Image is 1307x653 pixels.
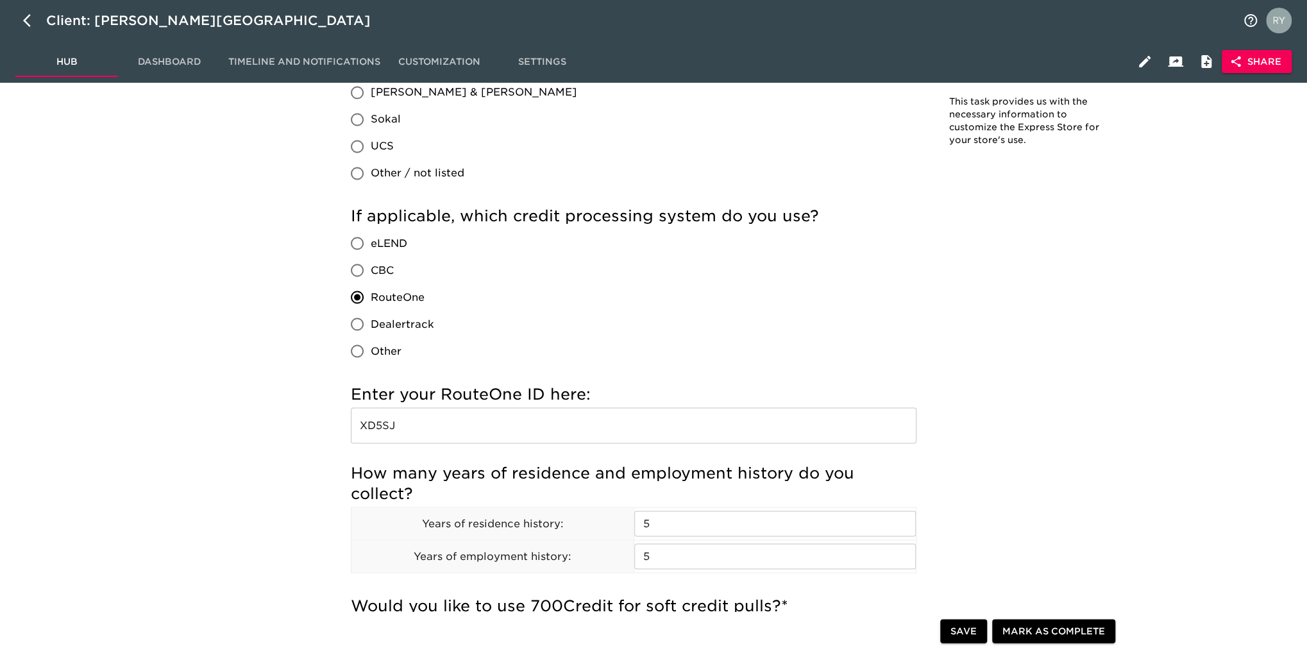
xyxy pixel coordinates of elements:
[351,407,916,443] input: Example: 010101
[371,343,401,359] span: Other
[371,262,394,278] span: CBC
[23,54,110,70] span: Hub
[351,206,916,226] h5: If applicable, which credit processing system do you use?
[1235,5,1266,36] button: notifications
[1222,50,1292,74] button: Share
[1266,8,1292,33] img: Profile
[371,112,401,127] span: Sokal
[351,462,916,504] h5: How many years of residence and employment history do you collect?
[371,289,425,305] span: RouteOne
[371,85,577,100] span: [PERSON_NAME] & [PERSON_NAME]
[396,54,483,70] span: Customization
[1232,54,1281,70] span: Share
[371,165,464,181] span: Other / not listed
[371,316,434,332] span: Dealertrack
[371,235,407,251] span: eLEND
[498,54,586,70] span: Settings
[1002,623,1105,640] span: Mark as Complete
[950,623,977,640] span: Save
[940,620,987,643] button: Save
[351,384,916,404] h5: Enter your RouteOne ID here:
[351,595,916,616] h5: Would you like to use 700Credit for soft credit pulls?
[949,96,1103,147] p: This task provides us with the necessary information to customize the Express Store for your stor...
[992,620,1115,643] button: Mark as Complete
[228,54,380,70] span: Timeline and Notifications
[126,54,213,70] span: Dashboard
[351,516,634,531] p: Years of residence history:
[371,139,394,154] span: UCS
[351,548,634,564] p: Years of employment history:
[1191,46,1222,77] button: Internal Notes and Comments
[46,10,389,31] div: Client: [PERSON_NAME][GEOGRAPHIC_DATA]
